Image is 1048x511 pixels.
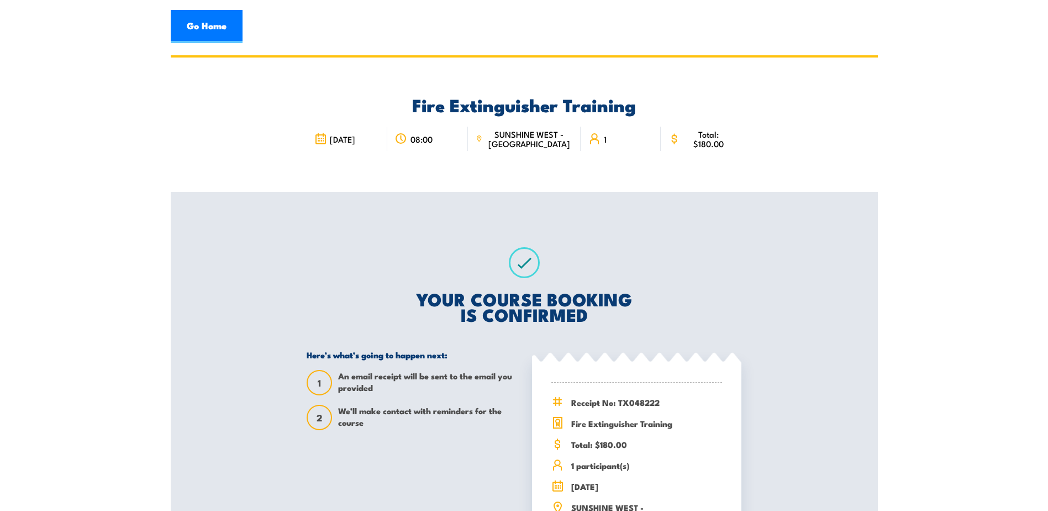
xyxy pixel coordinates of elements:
[571,459,722,472] span: 1 participant(s)
[486,129,572,148] span: SUNSHINE WEST - [GEOGRAPHIC_DATA]
[308,412,331,424] span: 2
[683,129,734,148] span: Total: $180.00
[604,134,607,144] span: 1
[330,134,355,144] span: [DATE]
[571,438,722,451] span: Total: $180.00
[410,134,433,144] span: 08:00
[338,405,516,430] span: We’ll make contact with reminders for the course
[571,396,722,409] span: Receipt No: TX048222
[571,417,722,430] span: Fire Extinguisher Training
[308,377,331,389] span: 1
[307,291,741,322] h2: YOUR COURSE BOOKING IS CONFIRMED
[307,350,516,360] h5: Here’s what’s going to happen next:
[171,10,243,43] a: Go Home
[307,97,741,112] h2: Fire Extinguisher Training
[338,370,516,395] span: An email receipt will be sent to the email you provided
[571,480,722,493] span: [DATE]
